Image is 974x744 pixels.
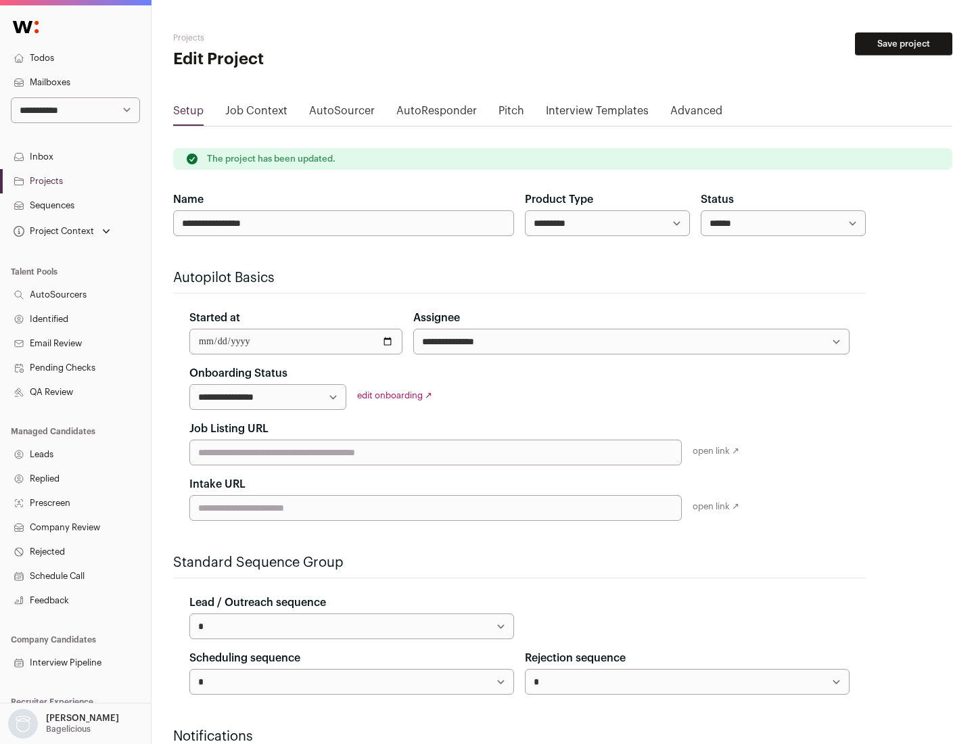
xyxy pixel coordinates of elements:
label: Product Type [525,191,593,208]
a: Advanced [670,103,722,124]
button: Save project [855,32,952,55]
button: Open dropdown [5,709,122,739]
a: AutoSourcer [309,103,375,124]
label: Lead / Outreach sequence [189,595,326,611]
a: Interview Templates [546,103,649,124]
label: Name [173,191,204,208]
label: Intake URL [189,476,246,492]
div: Project Context [11,226,94,237]
h2: Standard Sequence Group [173,553,866,572]
a: edit onboarding ↗ [357,391,432,400]
a: AutoResponder [396,103,477,124]
label: Onboarding Status [189,365,287,381]
label: Job Listing URL [189,421,269,437]
h1: Edit Project [173,49,433,70]
a: Setup [173,103,204,124]
h2: Projects [173,32,433,43]
label: Scheduling sequence [189,650,300,666]
button: Open dropdown [11,222,113,241]
label: Started at [189,310,240,326]
h2: Autopilot Basics [173,269,866,287]
p: Bagelicious [46,724,91,735]
label: Status [701,191,734,208]
a: Job Context [225,103,287,124]
label: Assignee [413,310,460,326]
img: nopic.png [8,709,38,739]
label: Rejection sequence [525,650,626,666]
a: Pitch [498,103,524,124]
p: [PERSON_NAME] [46,713,119,724]
img: Wellfound [5,14,46,41]
p: The project has been updated. [207,154,335,164]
